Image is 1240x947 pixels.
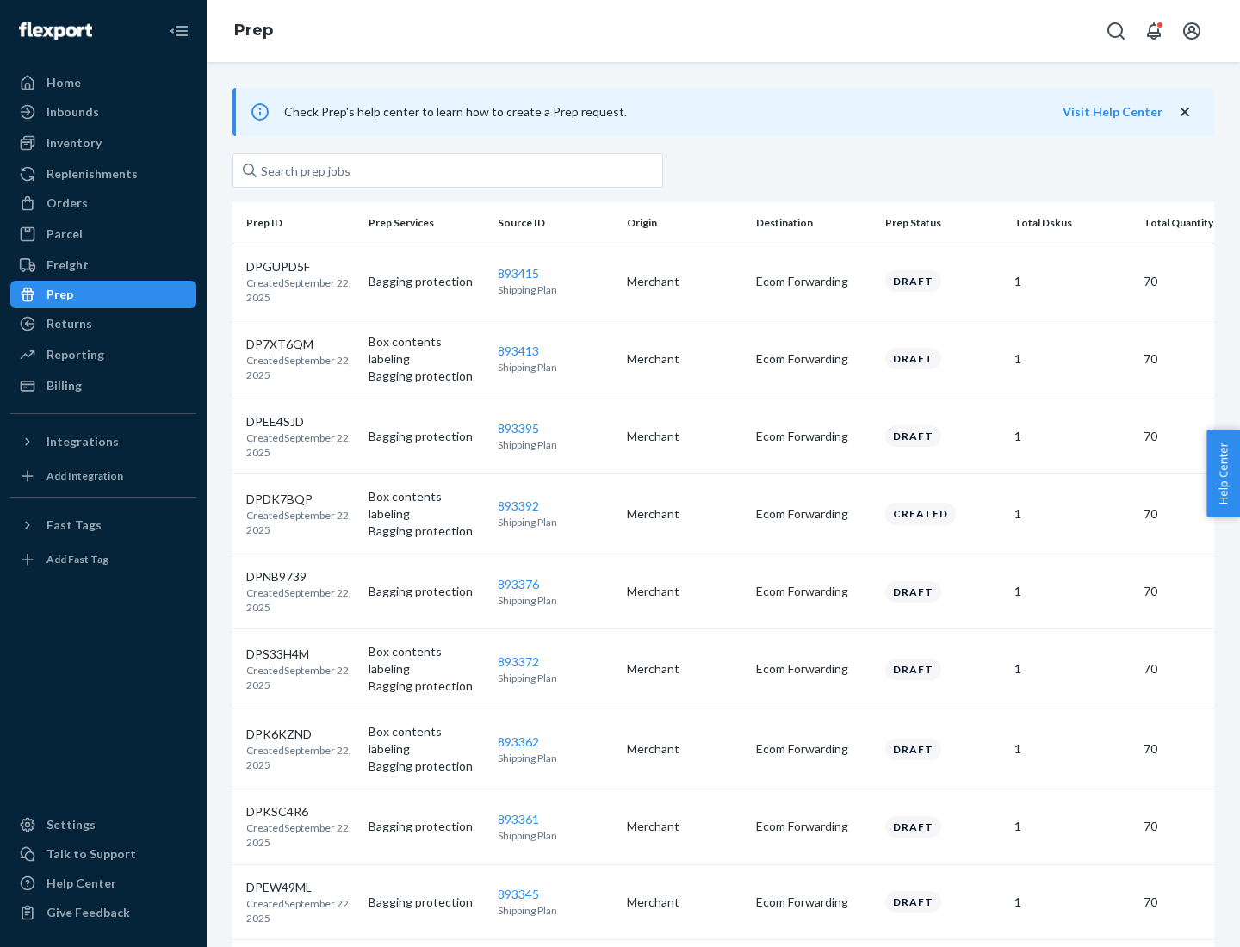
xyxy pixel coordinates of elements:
[369,368,484,385] p: Bagging protection
[885,816,941,838] div: Draft
[491,202,620,244] th: Source ID
[10,69,196,96] a: Home
[162,14,196,48] button: Close Navigation
[749,202,878,244] th: Destination
[498,577,539,591] a: 893376
[220,6,287,56] ol: breadcrumbs
[498,903,613,918] p: Shipping Plan
[1175,14,1209,48] button: Open account menu
[10,462,196,490] a: Add Integration
[46,904,130,921] div: Give Feedback
[369,333,484,368] p: Box contents labeling
[756,428,871,445] p: Ecom Forwarding
[246,743,355,772] p: Created September 22, 2025
[362,202,491,244] th: Prep Services
[10,811,196,839] a: Settings
[627,740,742,758] p: Merchant
[498,751,613,765] p: Shipping Plan
[369,723,484,758] p: Box contents labeling
[498,654,539,669] a: 893372
[10,281,196,308] a: Prep
[756,583,871,600] p: Ecom Forwarding
[46,346,104,363] div: Reporting
[369,273,484,290] p: Bagging protection
[1014,818,1130,835] p: 1
[46,257,89,274] div: Freight
[46,226,83,243] div: Parcel
[1014,660,1130,678] p: 1
[246,508,355,537] p: Created September 22, 2025
[627,583,742,600] p: Merchant
[878,202,1008,244] th: Prep Status
[10,220,196,248] a: Parcel
[498,266,539,281] a: 893415
[1008,202,1137,244] th: Total Dskus
[627,428,742,445] p: Merchant
[1137,14,1171,48] button: Open notifications
[627,818,742,835] p: Merchant
[369,894,484,911] p: Bagging protection
[246,585,355,615] p: Created September 22, 2025
[46,195,88,212] div: Orders
[369,488,484,523] p: Box contents labeling
[246,726,355,743] p: DPK6KZND
[498,515,613,529] p: Shipping Plan
[234,21,273,40] a: Prep
[885,581,941,603] div: Draft
[246,646,355,663] p: DPS33H4M
[246,568,355,585] p: DPNB9739
[620,202,749,244] th: Origin
[46,286,73,303] div: Prep
[1099,14,1133,48] button: Open Search Box
[1063,103,1162,121] button: Visit Help Center
[756,505,871,523] p: Ecom Forwarding
[10,899,196,926] button: Give Feedback
[46,165,138,183] div: Replenishments
[885,270,941,292] div: Draft
[498,812,539,826] a: 893361
[46,468,123,483] div: Add Integration
[885,425,941,447] div: Draft
[498,282,613,297] p: Shipping Plan
[10,511,196,539] button: Fast Tags
[885,503,956,524] div: Created
[10,372,196,399] a: Billing
[246,896,355,925] p: Created September 22, 2025
[756,273,871,290] p: Ecom Forwarding
[369,758,484,775] p: Bagging protection
[46,134,102,152] div: Inventory
[369,643,484,678] p: Box contents labeling
[627,505,742,523] p: Merchant
[369,428,484,445] p: Bagging protection
[10,428,196,455] button: Integrations
[46,845,136,863] div: Talk to Support
[246,413,355,430] p: DPEE4SJD
[885,348,941,369] div: Draft
[10,840,196,868] a: Talk to Support
[246,879,355,896] p: DPEW49ML
[498,344,539,358] a: 893413
[369,583,484,600] p: Bagging protection
[756,350,871,368] p: Ecom Forwarding
[498,437,613,452] p: Shipping Plan
[756,894,871,911] p: Ecom Forwarding
[246,803,355,820] p: DPKSC4R6
[10,310,196,337] a: Returns
[627,350,742,368] p: Merchant
[46,433,119,450] div: Integrations
[1014,273,1130,290] p: 1
[46,74,81,91] div: Home
[46,377,82,394] div: Billing
[498,671,613,685] p: Shipping Plan
[627,660,742,678] p: Merchant
[46,552,108,566] div: Add Fast Tag
[246,663,355,692] p: Created September 22, 2025
[885,659,941,680] div: Draft
[756,740,871,758] p: Ecom Forwarding
[46,816,96,833] div: Settings
[369,818,484,835] p: Bagging protection
[246,430,355,460] p: Created September 22, 2025
[369,678,484,695] p: Bagging protection
[10,546,196,573] a: Add Fast Tag
[246,353,355,382] p: Created September 22, 2025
